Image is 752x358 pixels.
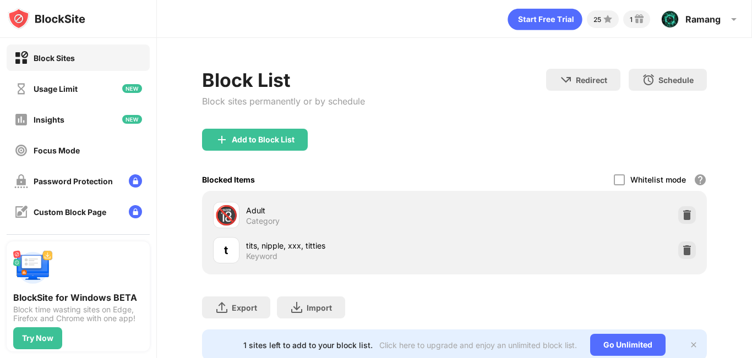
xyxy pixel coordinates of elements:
img: new-icon.svg [122,84,142,93]
div: Ramang [685,14,721,25]
img: logo-blocksite.svg [8,8,85,30]
div: Block time wasting sites on Edge, Firefox and Chrome with one app! [13,305,143,323]
div: 1 sites left to add to your block list. [243,340,373,350]
div: Custom Block Page [34,207,106,217]
div: animation [508,8,582,30]
div: Adult [246,205,455,216]
div: 25 [593,15,601,24]
div: Focus Mode [34,146,80,155]
img: lock-menu.svg [129,205,142,218]
img: insights-off.svg [14,113,28,126]
img: new-icon.svg [122,115,142,124]
img: x-button.svg [689,340,698,349]
div: t [224,242,228,258]
img: customize-block-page-off.svg [14,205,28,219]
div: 🔞 [215,204,238,227]
div: Block sites permanently or by schedule [202,96,365,107]
img: focus-off.svg [14,144,28,157]
div: Password Protection [34,177,113,186]
div: Go Unlimited [590,334,666,356]
div: Keyword [246,251,277,261]
img: block-on.svg [14,51,28,65]
div: Usage Limit [34,84,78,93]
div: Add to Block List [232,135,295,144]
img: ACg8ocKVG_CVAy7OANNGmBD95orM8tYbgDaSrOMmI3yV9h_Vh0Pz27l0=s96-c [661,10,679,28]
div: Schedule [658,75,694,85]
div: Click here to upgrade and enjoy an unlimited block list. [379,340,577,350]
div: Redirect [576,75,607,85]
div: Export [232,303,257,312]
img: lock-menu.svg [129,174,142,188]
div: Import [307,303,332,312]
div: Blocked Items [202,175,255,184]
div: Insights [34,115,64,124]
div: Whitelist mode [630,175,686,184]
div: Block List [202,69,365,91]
div: tits, nipple, xxx, titties [246,240,455,251]
img: password-protection-off.svg [14,174,28,188]
div: BlockSite for Windows BETA [13,292,143,303]
img: points-small.svg [601,13,614,26]
div: Category [246,216,280,226]
div: 1 [630,15,633,24]
div: Try Now [22,334,53,343]
img: push-desktop.svg [13,248,53,288]
img: reward-small.svg [633,13,646,26]
div: Block Sites [34,53,75,63]
img: time-usage-off.svg [14,82,28,96]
